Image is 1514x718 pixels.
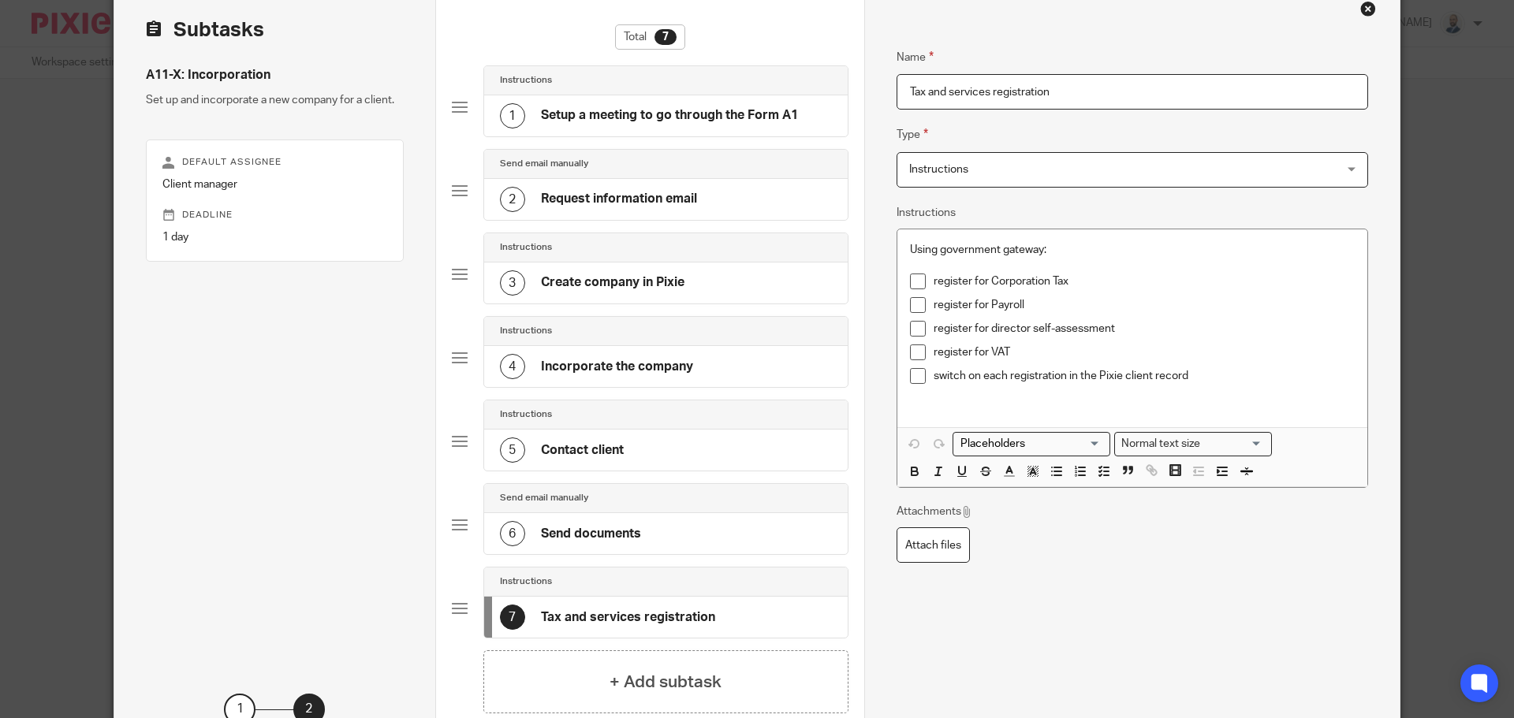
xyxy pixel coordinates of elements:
[953,432,1110,456] div: Search for option
[1114,432,1272,456] div: Text styles
[500,605,525,630] div: 7
[500,492,588,504] h4: Send email manually
[541,359,693,375] h4: Incorporate the company
[910,242,1355,258] p: Using government gateway:
[897,205,956,221] label: Instructions
[146,67,404,84] h4: A11-X: Incorporation
[162,177,387,192] p: Client manager
[500,408,552,421] h4: Instructions
[541,442,624,459] h4: Contact client
[500,158,588,170] h4: Send email manually
[654,29,677,45] div: 7
[909,164,968,175] span: Instructions
[897,48,934,66] label: Name
[897,504,973,519] p: Attachments
[541,191,697,207] h4: Request information email
[500,575,552,588] h4: Instructions
[1114,432,1272,456] div: Search for option
[1360,1,1376,17] div: Close this dialog window
[934,368,1355,384] p: switch on each registration in the Pixie client record
[162,229,387,245] p: 1 day
[897,125,928,143] label: Type
[615,24,685,50] div: Total
[162,156,387,169] p: Default assignee
[500,270,525,296] div: 3
[500,103,525,128] div: 1
[897,527,970,563] label: Attach files
[541,609,715,626] h4: Tax and services registration
[934,273,1355,289] p: register for Corporation Tax
[500,241,552,254] h4: Instructions
[934,344,1355,360] p: register for VAT
[610,670,722,694] h4: + Add subtask
[934,297,1355,313] p: register for Payroll
[955,436,1101,452] input: Search for option
[500,437,525,463] div: 5
[1206,436,1262,452] input: Search for option
[500,521,525,546] div: 6
[500,74,552,87] h4: Instructions
[541,274,684,291] h4: Create company in Pixie
[500,325,552,337] h4: Instructions
[500,354,525,379] div: 4
[146,92,404,108] p: Set up and incorporate a new company for a client.
[162,209,387,221] p: Deadline
[934,321,1355,337] p: register for director self-assessment
[146,17,264,43] h2: Subtasks
[541,107,798,124] h4: Setup a meeting to go through the Form A1
[953,432,1110,456] div: Placeholders
[1118,436,1204,452] span: Normal text size
[500,187,525,212] div: 2
[541,526,641,542] h4: Send documents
